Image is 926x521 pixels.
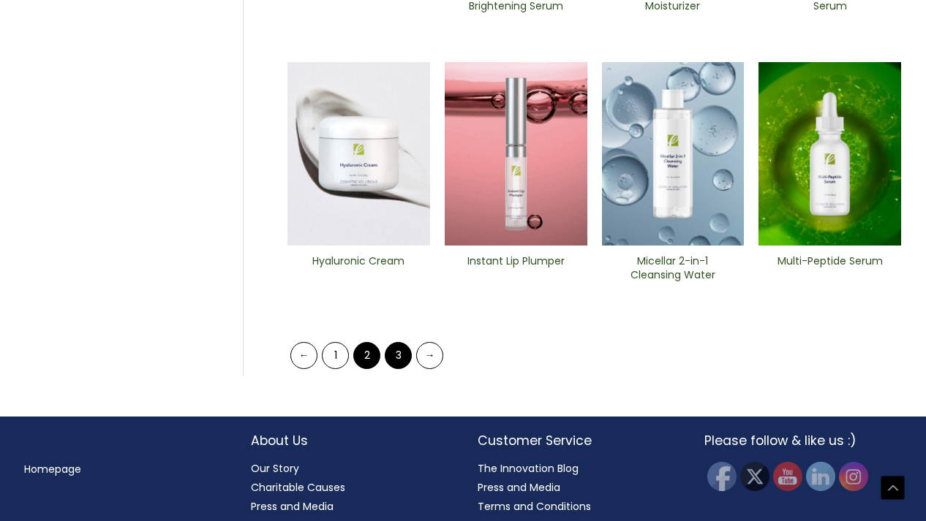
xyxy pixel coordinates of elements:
a: Instant Lip Plumper [457,254,575,287]
a: Hyaluronic Cream [300,254,418,287]
img: Micellar 2-in-1 Cleansing Water [602,62,745,246]
a: Press and Media [478,480,560,495]
span: Page 2 [353,342,380,369]
nav: About Us [251,459,448,516]
a: Homepage [24,462,81,476]
a: Our Story [251,461,299,476]
nav: Menu [24,460,222,479]
a: Page 1 [322,342,349,369]
a: The Innovation Blog [478,461,579,476]
a: Charitable Causes [251,480,345,495]
h2: Micellar 2-in-1 Cleansing Water [614,254,731,282]
a: Press and Media [251,499,334,514]
img: Instant Lip Plumper [445,62,587,246]
h2: Multi-Peptide Serum [771,254,889,282]
h2: Customer Service [478,431,675,450]
nav: Product Pagination [287,341,901,376]
img: Hyaluronic Cream [287,62,430,246]
h2: Instant Lip Plumper [457,254,575,282]
h2: About Us [251,431,448,450]
a: Page 3 [385,342,412,369]
a: Terms and Conditions [478,499,591,514]
a: → [416,342,443,369]
a: Micellar 2-in-1 Cleansing Water [614,254,731,287]
img: Multi-Peptide ​Serum [759,62,901,246]
h2: Hyaluronic Cream [300,254,418,282]
img: Twitter [740,462,769,491]
h2: Please follow & like us :) [704,431,902,450]
a: ← [290,342,317,369]
a: Multi-Peptide Serum [771,254,889,287]
img: Facebook [707,462,737,491]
